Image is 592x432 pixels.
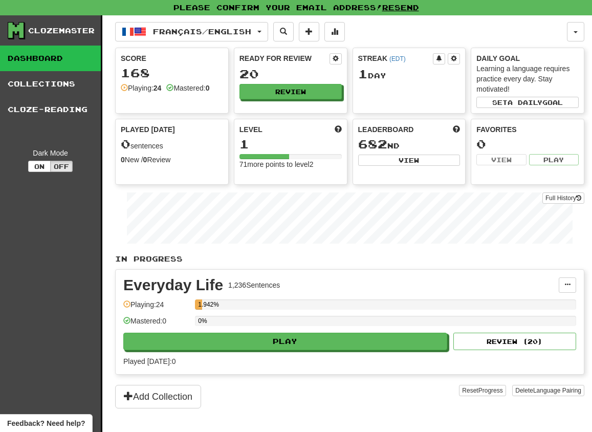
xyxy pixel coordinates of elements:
[239,124,262,135] span: Level
[533,387,581,394] span: Language Pairing
[228,280,280,290] div: 1,236 Sentences
[508,99,542,106] span: a daily
[239,159,342,169] div: 71 more points to level 2
[389,55,406,62] a: (EDT)
[335,124,342,135] span: Score more points to level up
[239,53,330,63] div: Ready for Review
[154,84,162,92] strong: 24
[166,83,209,93] div: Mastered:
[123,333,447,350] button: Play
[358,68,461,81] div: Day
[476,63,579,94] div: Learning a language requires practice every day. Stay motivated!
[115,385,201,408] button: Add Collection
[382,3,419,12] a: Resend
[478,387,503,394] span: Progress
[512,385,584,396] button: DeleteLanguage Pairing
[324,22,345,41] button: More stats
[121,67,223,79] div: 168
[28,161,51,172] button: On
[542,192,584,204] a: Full History
[121,53,223,63] div: Score
[299,22,319,41] button: Add sentence to collection
[121,83,161,93] div: Playing:
[476,97,579,108] button: Seta dailygoal
[358,67,368,81] span: 1
[358,155,461,166] button: View
[358,124,414,135] span: Leaderboard
[123,299,190,316] div: Playing: 24
[239,138,342,150] div: 1
[476,138,579,150] div: 0
[358,138,461,151] div: nd
[8,148,93,158] div: Dark Mode
[121,156,125,164] strong: 0
[121,138,223,151] div: sentences
[273,22,294,41] button: Search sentences
[453,124,460,135] span: This week in points, UTC
[239,68,342,80] div: 20
[123,357,176,365] span: Played [DATE]: 0
[476,53,579,63] div: Daily Goal
[198,299,202,310] div: 1.942%
[28,26,95,36] div: Clozemaster
[123,316,190,333] div: Mastered: 0
[476,154,526,165] button: View
[153,27,251,36] span: Français / English
[239,84,342,99] button: Review
[121,124,175,135] span: Played [DATE]
[358,137,387,151] span: 682
[476,124,579,135] div: Favorites
[121,137,130,151] span: 0
[121,155,223,165] div: New / Review
[123,277,223,293] div: Everyday Life
[7,418,85,428] span: Open feedback widget
[459,385,506,396] button: ResetProgress
[143,156,147,164] strong: 0
[358,53,433,63] div: Streak
[50,161,73,172] button: Off
[453,333,576,350] button: Review (20)
[529,154,579,165] button: Play
[206,84,210,92] strong: 0
[115,22,268,41] button: Français/English
[115,254,584,264] p: In Progress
